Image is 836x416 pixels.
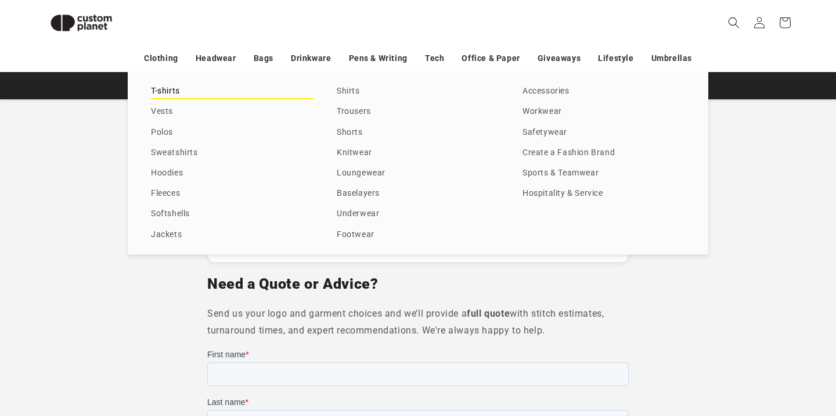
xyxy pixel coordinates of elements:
[337,206,499,222] a: Underwear
[144,48,178,69] a: Clothing
[337,227,499,243] a: Footwear
[522,186,685,202] a: Hospitality & Service
[254,48,273,69] a: Bags
[151,166,313,181] a: Hoodies
[41,5,122,41] img: Custom Planet
[151,84,313,99] a: T-shirts
[337,84,499,99] a: Shirts
[522,104,685,120] a: Workwear
[337,145,499,161] a: Knitwear
[425,48,444,69] a: Tech
[151,125,313,141] a: Polos
[467,308,510,319] strong: full quote
[462,48,520,69] a: Office & Paper
[522,166,685,181] a: Sports & Teamwear
[538,48,581,69] a: Giveaways
[522,145,685,161] a: Create a Fashion Brand
[598,48,633,69] a: Lifestyle
[522,125,685,141] a: Safetywear
[207,275,629,293] h2: Need a Quote or Advice?
[207,306,629,339] p: Send us your logo and garment choices and we’ll provide a with stitch estimates, turnaround times...
[337,104,499,120] a: Trousers
[151,186,313,202] a: Fleeces
[651,48,692,69] a: Umbrellas
[637,291,836,416] iframe: Chat Widget
[151,104,313,120] a: Vests
[291,48,331,69] a: Drinkware
[721,10,747,35] summary: Search
[337,125,499,141] a: Shorts
[522,84,685,99] a: Accessories
[151,206,313,222] a: Softshells
[349,48,408,69] a: Pens & Writing
[337,166,499,181] a: Loungewear
[151,145,313,161] a: Sweatshirts
[196,48,236,69] a: Headwear
[337,186,499,202] a: Baselayers
[151,227,313,243] a: Jackets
